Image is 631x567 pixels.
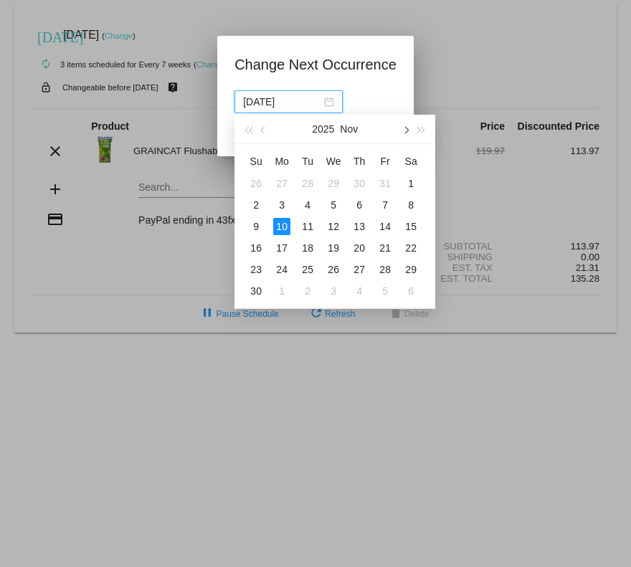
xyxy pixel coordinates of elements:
[273,175,290,192] div: 27
[351,218,368,235] div: 13
[243,94,321,110] input: Select date
[414,115,430,143] button: Next year (Control + right)
[402,175,419,192] div: 1
[312,115,334,143] button: 2025
[299,261,316,278] div: 25
[321,280,346,302] td: 12/3/2025
[372,237,398,259] td: 11/21/2025
[234,53,397,76] h1: Change Next Occurrence
[295,194,321,216] td: 11/4/2025
[372,216,398,237] td: 11/14/2025
[243,280,269,302] td: 11/30/2025
[299,218,316,235] div: 11
[269,173,295,194] td: 10/27/2025
[372,150,398,173] th: Fri
[243,259,269,280] td: 11/23/2025
[321,150,346,173] th: Wed
[269,237,295,259] td: 11/17/2025
[346,150,372,173] th: Thu
[299,175,316,192] div: 28
[243,173,269,194] td: 10/26/2025
[351,175,368,192] div: 30
[321,237,346,259] td: 11/19/2025
[398,194,424,216] td: 11/8/2025
[247,282,265,300] div: 30
[295,216,321,237] td: 11/11/2025
[346,237,372,259] td: 11/20/2025
[299,282,316,300] div: 2
[295,280,321,302] td: 12/2/2025
[273,282,290,300] div: 1
[340,115,358,143] button: Nov
[269,194,295,216] td: 11/3/2025
[247,261,265,278] div: 23
[247,196,265,214] div: 2
[273,218,290,235] div: 10
[351,196,368,214] div: 6
[295,259,321,280] td: 11/25/2025
[299,196,316,214] div: 4
[402,218,419,235] div: 15
[240,115,256,143] button: Last year (Control + left)
[321,173,346,194] td: 10/29/2025
[273,239,290,257] div: 17
[376,218,394,235] div: 14
[346,173,372,194] td: 10/30/2025
[273,261,290,278] div: 24
[299,239,316,257] div: 18
[398,173,424,194] td: 11/1/2025
[321,259,346,280] td: 11/26/2025
[325,282,342,300] div: 3
[376,261,394,278] div: 28
[402,261,419,278] div: 29
[402,196,419,214] div: 8
[247,218,265,235] div: 9
[243,150,269,173] th: Sun
[269,280,295,302] td: 12/1/2025
[321,216,346,237] td: 11/12/2025
[325,261,342,278] div: 26
[243,237,269,259] td: 11/16/2025
[402,239,419,257] div: 22
[397,115,413,143] button: Next month (PageDown)
[325,196,342,214] div: 5
[372,173,398,194] td: 10/31/2025
[247,175,265,192] div: 26
[372,259,398,280] td: 11/28/2025
[398,237,424,259] td: 11/22/2025
[269,259,295,280] td: 11/24/2025
[325,239,342,257] div: 19
[247,239,265,257] div: 16
[295,150,321,173] th: Tue
[398,259,424,280] td: 11/29/2025
[269,216,295,237] td: 11/10/2025
[243,194,269,216] td: 11/2/2025
[376,175,394,192] div: 31
[376,239,394,257] div: 21
[398,280,424,302] td: 12/6/2025
[346,194,372,216] td: 11/6/2025
[346,259,372,280] td: 11/27/2025
[376,282,394,300] div: 5
[257,115,272,143] button: Previous month (PageUp)
[295,173,321,194] td: 10/28/2025
[351,282,368,300] div: 4
[321,194,346,216] td: 11/5/2025
[372,194,398,216] td: 11/7/2025
[243,216,269,237] td: 11/9/2025
[398,150,424,173] th: Sat
[346,280,372,302] td: 12/4/2025
[402,282,419,300] div: 6
[398,216,424,237] td: 11/15/2025
[372,280,398,302] td: 12/5/2025
[351,261,368,278] div: 27
[351,239,368,257] div: 20
[273,196,290,214] div: 3
[346,216,372,237] td: 11/13/2025
[325,218,342,235] div: 12
[295,237,321,259] td: 11/18/2025
[269,150,295,173] th: Mon
[325,175,342,192] div: 29
[376,196,394,214] div: 7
